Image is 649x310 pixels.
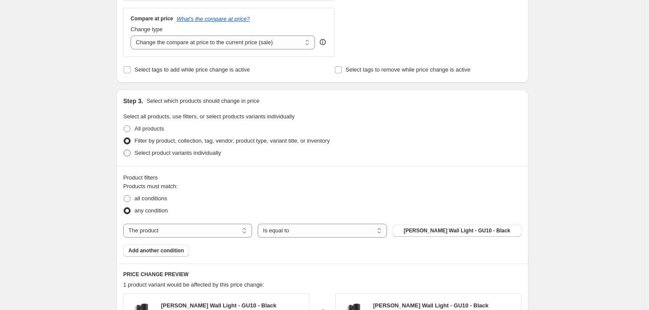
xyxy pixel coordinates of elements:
[123,245,189,257] button: Add another condition
[134,150,221,156] span: Select product variants individually
[123,173,521,182] div: Product filters
[128,247,184,254] span: Add another condition
[393,225,521,237] button: Calex Alba Wall Light - GU10 - Black
[403,227,510,234] span: [PERSON_NAME] Wall Light - GU10 - Black
[123,281,264,288] span: 1 product variant would be affected by this price change:
[373,302,488,309] span: [PERSON_NAME] Wall Light - GU10 - Black
[134,207,168,214] span: any condition
[131,15,173,22] h3: Compare at price
[131,26,163,33] span: Change type
[177,16,250,22] button: What's the compare at price?
[123,271,521,278] h6: PRICE CHANGE PREVIEW
[134,125,164,132] span: All products
[123,183,178,189] span: Products must match:
[134,137,330,144] span: Filter by product, collection, tag, vendor, product type, variant title, or inventory
[147,97,259,105] p: Select which products should change in price
[134,195,167,202] span: all conditions
[161,302,276,309] span: [PERSON_NAME] Wall Light - GU10 - Black
[123,113,295,120] span: Select all products, use filters, or select products variants individually
[134,66,250,73] span: Select tags to add while price change is active
[318,38,327,46] div: help
[346,66,471,73] span: Select tags to remove while price change is active
[123,97,143,105] h2: Step 3.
